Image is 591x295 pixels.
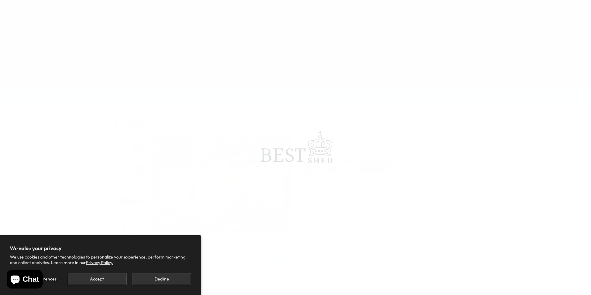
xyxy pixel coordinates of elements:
[10,245,191,251] h2: We value your privacy
[133,273,191,285] button: Decline
[68,273,126,285] button: Accept
[86,260,113,265] a: Privacy Policy.
[10,254,191,265] p: We use cookies and other technologies to personalize your experience, perform marketing, and coll...
[5,270,45,290] inbox-online-store-chat: Shopify online store chat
